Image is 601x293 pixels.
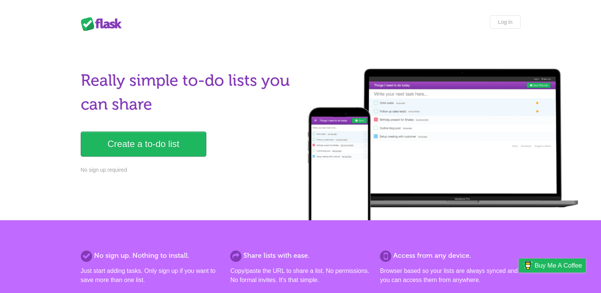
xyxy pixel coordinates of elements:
a: Log in [490,15,520,29]
p: Copy/paste the URL to share a list. No permissions. No formal invites. It's that simple. [230,266,370,285]
h1: Really simple to-do lists you can share [81,69,296,116]
p: Just start adding tasks. Only sign up if you want to save more than one list. [81,266,221,285]
h2: Access from any device. [380,251,520,261]
h2: Share lists with ease. [230,251,370,261]
span: Buy me a coffee [535,259,582,272]
img: Buy me a coffee [523,259,533,272]
a: Create a to-do list [81,132,206,157]
p: Browser based so your lists are always synced and you can access them from anywhere. [380,266,520,285]
div: Flask Lists [81,17,126,31]
p: No sign up required [81,166,296,174]
h2: No sign up. Nothing to install. [81,251,221,261]
a: Buy me a coffee [519,259,586,273]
